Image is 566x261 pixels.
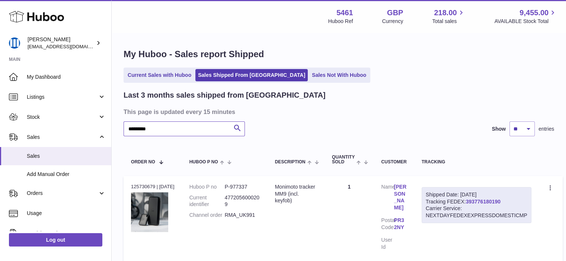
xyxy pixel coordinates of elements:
[189,183,225,190] dt: Huboo P no
[9,233,102,247] a: Log out
[28,36,95,50] div: [PERSON_NAME]
[519,8,549,18] span: 9,455.00
[275,160,306,164] span: Description
[27,210,106,217] span: Usage
[27,190,98,197] span: Orders
[189,212,225,219] dt: Channel order
[225,183,260,190] dd: P-977337
[422,187,531,224] div: Tracking FEDEX:
[432,8,465,25] a: 218.00 Total sales
[434,8,457,18] span: 218.00
[125,69,194,81] a: Current Sales with Huboo
[381,183,394,213] dt: Name
[27,230,98,237] span: Invoicing and Payments
[124,108,552,116] h3: This page is updated every 15 minutes
[332,155,355,164] span: Quantity Sold
[189,160,218,164] span: Huboo P no
[28,43,109,49] span: [EMAIL_ADDRESS][DOMAIN_NAME]
[466,199,501,205] a: 393776180190
[27,74,106,81] span: My Dashboard
[394,217,407,231] a: PR3 2NY
[432,18,465,25] span: Total sales
[124,48,554,60] h1: My Huboo - Sales report Shipped
[394,183,407,212] a: [PERSON_NAME]
[225,194,260,208] dd: 4772056000209
[309,69,369,81] a: Sales Not With Huboo
[382,18,403,25] div: Currency
[27,171,106,178] span: Add Manual Order
[494,8,557,25] a: 9,455.00 AVAILABLE Stock Total
[27,153,106,160] span: Sales
[225,212,260,219] dd: RMA_UK991
[275,183,317,205] div: Monimoto tracker MM9 (incl. keyfob)
[336,8,353,18] strong: 5461
[426,191,527,198] div: Shipped Date: [DATE]
[131,160,155,164] span: Order No
[422,160,531,164] div: Tracking
[426,205,527,219] div: Carrier Service: NEXTDAYFEDEXEXPRESSDOMESTICMP
[131,192,168,232] img: 1712818038.jpg
[381,236,394,251] dt: User Id
[27,134,98,141] span: Sales
[492,125,506,133] label: Show
[189,194,225,208] dt: Current identifier
[27,94,98,101] span: Listings
[9,37,20,49] img: oksana@monimoto.com
[27,114,98,121] span: Stock
[538,125,554,133] span: entries
[381,217,394,233] dt: Postal Code
[328,18,353,25] div: Huboo Ref
[131,183,175,190] div: 125730679 | [DATE]
[381,160,406,164] div: Customer
[124,90,326,100] h2: Last 3 months sales shipped from [GEOGRAPHIC_DATA]
[387,8,403,18] strong: GBP
[195,69,308,81] a: Sales Shipped From [GEOGRAPHIC_DATA]
[494,18,557,25] span: AVAILABLE Stock Total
